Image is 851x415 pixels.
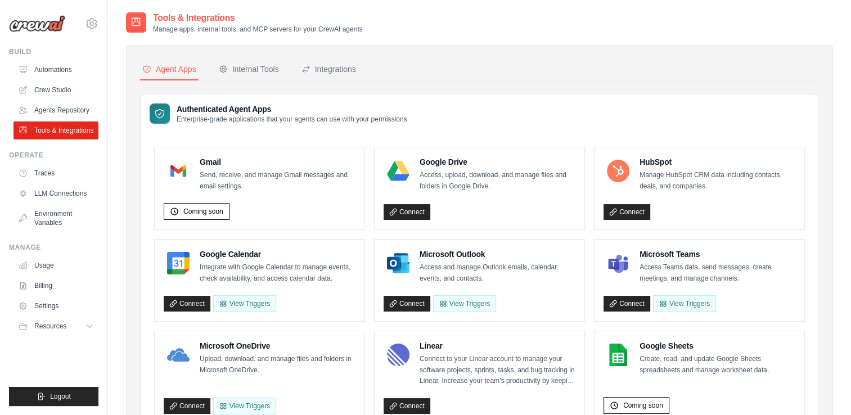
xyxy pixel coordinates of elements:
[9,243,98,252] div: Manage
[200,170,355,192] p: Send, receive, and manage Gmail messages and email settings.
[13,164,98,182] a: Traces
[219,64,279,75] div: Internal Tools
[9,151,98,160] div: Operate
[142,64,196,75] div: Agent Apps
[153,25,363,34] p: Manage apps, internal tools, and MCP servers for your CrewAI agents
[299,59,358,80] button: Integrations
[9,387,98,406] button: Logout
[213,295,276,312] button: View Triggers
[420,340,575,351] h4: Linear
[200,340,355,351] h4: Microsoft OneDrive
[640,156,795,168] h4: HubSpot
[9,47,98,56] div: Build
[213,398,276,414] : View Triggers
[607,252,629,274] img: Microsoft Teams Logo
[640,249,795,260] h4: Microsoft Teams
[177,115,407,124] p: Enterprise-grade applications that your agents can use with your permissions
[13,277,98,295] a: Billing
[200,354,355,376] p: Upload, download, and manage files and folders in Microsoft OneDrive.
[420,249,575,260] h4: Microsoft Outlook
[153,11,363,25] h2: Tools & Integrations
[420,170,575,192] p: Access, upload, download, and manage files and folders in Google Drive.
[640,262,795,284] p: Access Teams data, send messages, create meetings, and manage channels.
[200,249,355,260] h4: Google Calendar
[13,317,98,335] button: Resources
[13,101,98,119] a: Agents Repository
[217,59,281,80] button: Internal Tools
[420,156,575,168] h4: Google Drive
[167,160,190,182] img: Gmail Logo
[433,295,496,312] : View Triggers
[301,64,356,75] div: Integrations
[420,262,575,284] p: Access and manage Outlook emails, calendar events, and contacts.
[384,204,430,220] a: Connect
[13,297,98,315] a: Settings
[13,121,98,139] a: Tools & Integrations
[183,207,223,216] span: Coming soon
[607,160,629,182] img: HubSpot Logo
[384,398,430,414] a: Connect
[200,262,355,284] p: Integrate with Google Calendar to manage events, check availability, and access calendar data.
[140,59,199,80] button: Agent Apps
[13,256,98,274] a: Usage
[13,61,98,79] a: Automations
[653,295,716,312] : View Triggers
[167,344,190,366] img: Microsoft OneDrive Logo
[50,392,71,401] span: Logout
[13,81,98,99] a: Crew Studio
[13,184,98,202] a: LLM Connections
[607,344,629,366] img: Google Sheets Logo
[177,103,407,115] h3: Authenticated Agent Apps
[420,354,575,387] p: Connect to your Linear account to manage your software projects, sprints, tasks, and bug tracking...
[384,296,430,312] a: Connect
[604,204,650,220] a: Connect
[13,205,98,232] a: Environment Variables
[167,252,190,274] img: Google Calendar Logo
[623,401,663,410] span: Coming soon
[640,340,795,351] h4: Google Sheets
[387,344,409,366] img: Linear Logo
[9,15,65,32] img: Logo
[387,252,409,274] img: Microsoft Outlook Logo
[164,398,210,414] a: Connect
[34,322,66,331] span: Resources
[640,354,795,376] p: Create, read, and update Google Sheets spreadsheets and manage worksheet data.
[604,296,650,312] a: Connect
[387,160,409,182] img: Google Drive Logo
[200,156,355,168] h4: Gmail
[164,296,210,312] a: Connect
[640,170,795,192] p: Manage HubSpot CRM data including contacts, deals, and companies.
